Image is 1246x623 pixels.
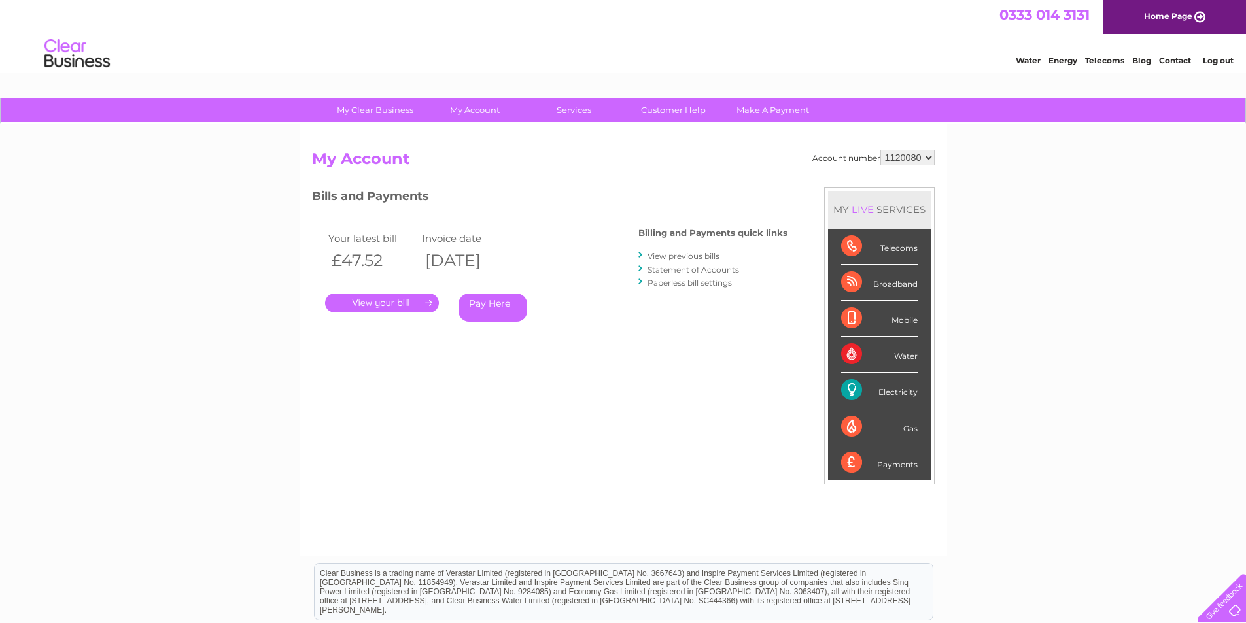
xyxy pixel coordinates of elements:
[638,228,787,238] h4: Billing and Payments quick links
[315,7,933,63] div: Clear Business is a trading name of Verastar Limited (registered in [GEOGRAPHIC_DATA] No. 3667643...
[828,191,931,228] div: MY SERVICES
[719,98,827,122] a: Make A Payment
[1203,56,1234,65] a: Log out
[312,150,935,175] h2: My Account
[849,203,876,216] div: LIVE
[841,265,918,301] div: Broadband
[648,278,732,288] a: Paperless bill settings
[325,247,419,274] th: £47.52
[520,98,628,122] a: Services
[325,294,439,312] a: .
[421,98,528,122] a: My Account
[1132,56,1151,65] a: Blog
[841,373,918,409] div: Electricity
[459,294,527,322] a: Pay Here
[648,265,739,275] a: Statement of Accounts
[1085,56,1124,65] a: Telecoms
[841,301,918,337] div: Mobile
[325,229,419,247] td: Your latest bill
[841,445,918,480] div: Payments
[619,98,727,122] a: Customer Help
[419,229,513,247] td: Invoice date
[419,247,513,274] th: [DATE]
[648,251,719,261] a: View previous bills
[841,337,918,373] div: Water
[999,7,1090,23] a: 0333 014 3131
[312,187,787,210] h3: Bills and Payments
[841,229,918,265] div: Telecoms
[841,409,918,445] div: Gas
[44,34,111,74] img: logo.png
[1016,56,1041,65] a: Water
[1048,56,1077,65] a: Energy
[1159,56,1191,65] a: Contact
[321,98,429,122] a: My Clear Business
[812,150,935,165] div: Account number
